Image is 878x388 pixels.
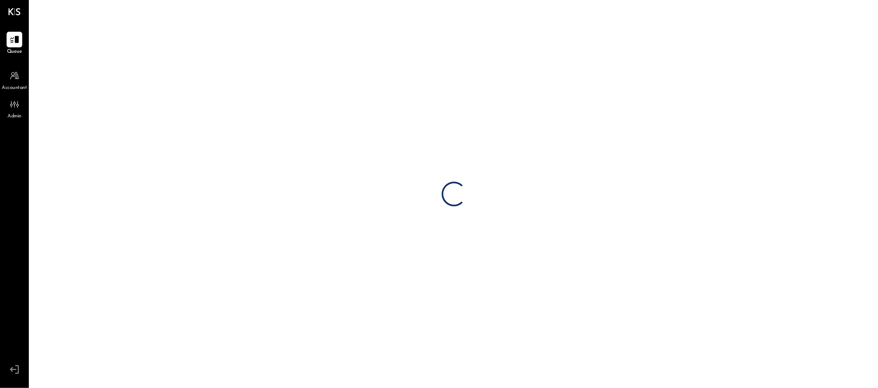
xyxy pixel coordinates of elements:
span: Queue [7,48,22,56]
span: Accountant [2,84,27,92]
span: Admin [7,113,21,120]
a: Accountant [0,68,28,92]
a: Admin [0,96,28,120]
a: Queue [0,32,28,56]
